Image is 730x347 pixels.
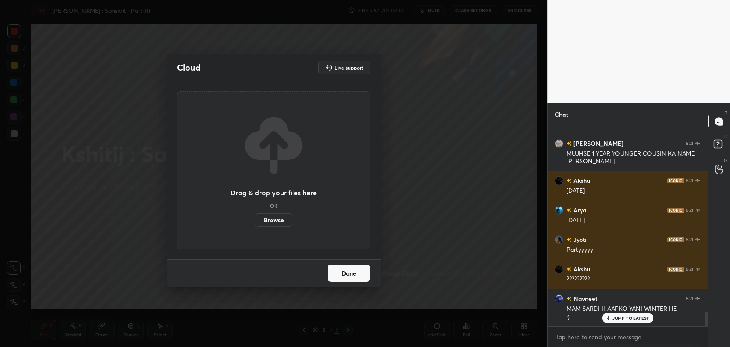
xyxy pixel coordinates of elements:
[555,235,563,244] img: 3c957b8af6c542f2aafab5e60de041a8.jpg
[724,133,727,140] p: D
[686,267,701,272] div: 8:21 PM
[567,187,701,195] div: [DATE]
[667,267,684,272] img: iconic-dark.1390631f.png
[567,305,701,313] div: MAM SARDI H AAPKO YANI WINTER HE
[548,103,575,126] p: Chat
[567,313,701,322] div: :)
[567,208,572,213] img: no-rating-badge.077c3623.svg
[555,206,563,215] img: ca07481371364c92bf6a775d58568f5b.jpg
[572,176,590,185] h6: Akshu
[725,109,727,116] p: T
[686,237,701,242] div: 8:21 PM
[328,265,370,282] button: Done
[334,65,363,70] h5: Live support
[572,235,587,244] h6: Jyoti
[548,126,708,326] div: grid
[686,208,701,213] div: 8:21 PM
[686,141,701,146] div: 8:21 PM
[724,157,727,164] p: G
[572,265,590,273] h6: Akshu
[667,208,684,213] img: iconic-dark.1390631f.png
[567,246,701,254] div: Partyyyyy
[270,203,278,208] h5: OR
[555,139,563,148] img: cfb0a2f0b2ff47c386269d0bd38b1d19.jpg
[567,238,572,242] img: no-rating-badge.077c3623.svg
[572,294,597,303] h6: Navneet
[567,141,572,146] img: no-rating-badge.077c3623.svg
[686,178,701,183] div: 8:21 PM
[555,176,563,185] img: 799d1ff9b1e340b2988fac36b19f1b86.jpg
[231,189,317,196] h3: Drag & drop your files here
[555,265,563,273] img: 799d1ff9b1e340b2988fac36b19f1b86.jpg
[567,297,572,301] img: no-rating-badge.077c3623.svg
[572,206,587,215] h6: Arya
[667,237,684,242] img: iconic-dark.1390631f.png
[567,267,572,272] img: no-rating-badge.077c3623.svg
[567,275,701,284] div: ?????????
[567,216,701,225] div: [DATE]
[612,315,649,321] p: JUMP TO LATEST
[567,150,701,166] div: MUJHSE 1 YEAR YOUNGER COUSIN KA NAME [PERSON_NAME]
[572,139,624,148] h6: [PERSON_NAME]
[667,178,684,183] img: iconic-dark.1390631f.png
[686,296,701,301] div: 8:21 PM
[555,294,563,303] img: c14d4c770f524fc3ad95b7ae5eb3d451.jpg
[567,179,572,183] img: no-rating-badge.077c3623.svg
[177,62,201,73] h2: Cloud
